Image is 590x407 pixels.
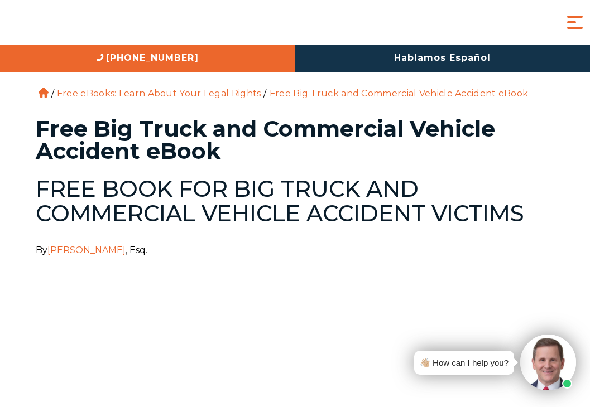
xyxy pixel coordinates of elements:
img: Auger & Auger Accident and Injury Lawyers Logo [8,13,124,31]
h1: Free Big Truck and Commercial Vehicle Accident eBook [36,118,555,162]
p: By , Esq. [36,243,555,259]
button: Menu [564,11,586,33]
h2: FREE BOOK FOR BIG TRUCK AND COMMERCIAL VEHICLE ACCIDENT VICTIMS [36,177,555,226]
li: Free Big Truck and Commercial Vehicle Accident eBook [267,88,531,99]
a: [PERSON_NAME] [47,245,126,255]
div: 👋🏼 How can I help you? [420,355,509,370]
a: Free eBooks: Learn About Your Legal Rights [57,88,261,99]
a: Home [39,88,49,98]
img: Intaker widget Avatar [520,335,576,390]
